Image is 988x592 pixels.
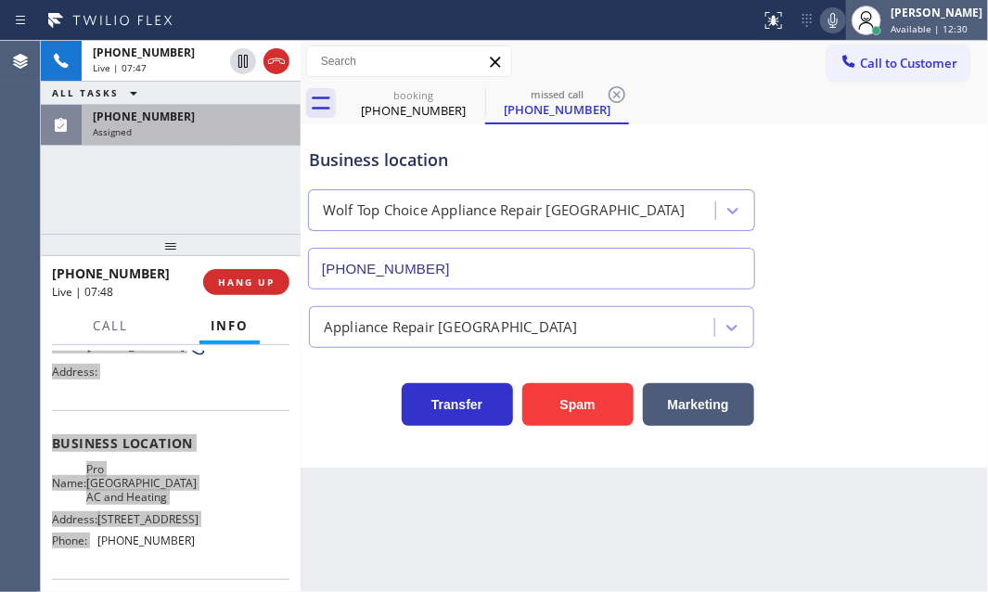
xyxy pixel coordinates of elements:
span: [PHONE_NUMBER] [87,339,185,353]
div: (847) 894-7023 [487,83,627,122]
button: ALL TASKS [41,82,156,104]
input: Phone Number [308,248,755,290]
span: Address: [52,365,101,379]
span: Call to Customer [860,55,957,71]
button: Info [199,308,260,344]
div: [PHONE_NUMBER] [343,102,483,119]
span: [PHONE_NUMBER] [93,45,195,60]
button: Call to Customer [828,45,969,81]
button: HANG UP [203,269,289,295]
button: Mute [820,7,846,33]
span: [PHONE_NUMBER] [52,264,170,282]
div: Business location [309,148,754,173]
span: Info [211,317,249,334]
div: booking [343,88,483,102]
span: Phone: [52,339,87,353]
span: Live | 07:48 [52,284,113,300]
button: Call [82,308,139,344]
button: Transfer [402,383,513,426]
span: Address: [52,512,97,526]
div: (650) 207-7852 [343,83,483,124]
span: Live | 07:47 [93,61,147,74]
span: Phone: [52,534,97,547]
span: Business location [52,434,289,452]
span: Call [93,317,128,334]
div: [PERSON_NAME] [891,5,982,20]
input: Search [307,46,511,76]
span: Name: [52,476,86,490]
span: Available | 12:30 [891,22,968,35]
span: [STREET_ADDRESS] [97,512,199,526]
span: ALL TASKS [52,86,119,99]
div: [PHONE_NUMBER] [487,101,627,118]
span: Pro [GEOGRAPHIC_DATA] AC and Heating [86,462,197,505]
button: Hold Customer [230,48,256,74]
div: Wolf Top Choice Appliance Repair [GEOGRAPHIC_DATA] [323,200,686,222]
div: missed call [487,87,627,101]
button: Spam [522,383,634,426]
span: [PHONE_NUMBER] [93,109,195,124]
span: [PHONE_NUMBER] [97,534,195,547]
span: HANG UP [218,276,275,289]
button: Marketing [643,383,754,426]
button: Hang up [263,48,289,74]
div: Appliance Repair [GEOGRAPHIC_DATA] [324,316,578,338]
span: Assigned [93,125,132,138]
